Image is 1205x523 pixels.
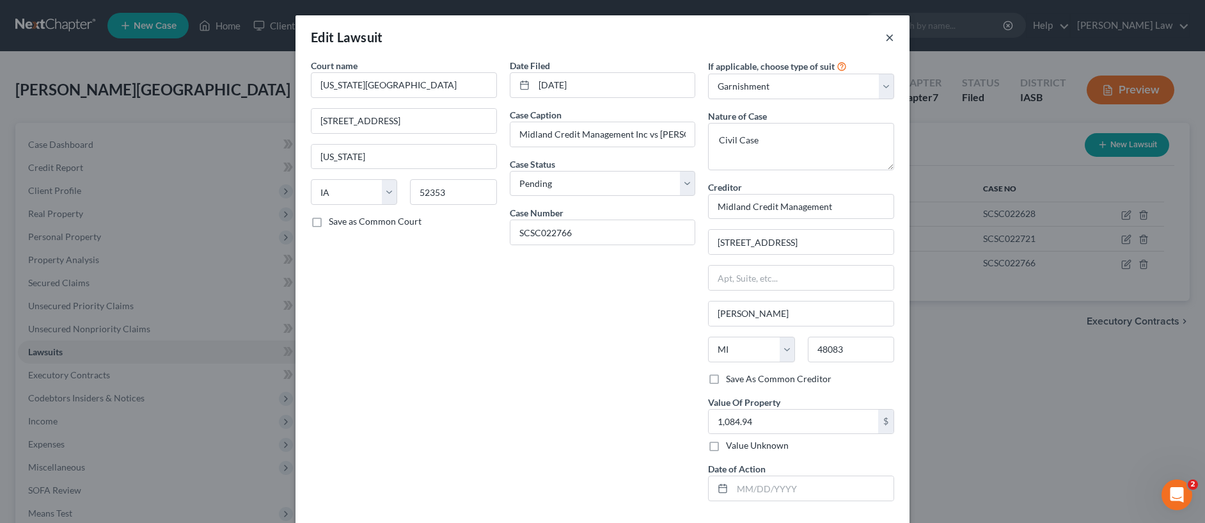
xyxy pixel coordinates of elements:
label: Date Filed [510,59,550,72]
span: Court name [311,60,358,71]
input: # [510,220,695,245]
label: Case Caption [510,108,562,122]
label: Case Number [510,206,563,220]
input: -- [510,122,695,147]
label: Nature of Case [708,109,767,123]
label: Save as Common Court [329,215,421,228]
iframe: Intercom live chat [1162,479,1192,510]
input: 0.00 [709,410,878,434]
input: Search creditor by name... [708,194,894,220]
label: Date of Action [708,462,766,476]
input: MM/DD/YYYY [534,73,695,97]
button: × [885,29,894,45]
input: Enter address... [709,230,894,254]
input: Enter zip... [410,179,496,205]
input: Search court by name... [311,72,497,98]
input: Enter city... [311,145,496,169]
input: Enter city... [709,302,894,326]
div: $ [878,410,894,434]
input: Enter zip... [808,337,894,362]
input: Apt, Suite, etc... [709,266,894,290]
label: Save As Common Creditor [726,373,831,385]
label: If applicable, choose type of suit [708,60,835,73]
span: Edit [311,29,335,45]
input: Enter address... [311,109,496,133]
input: MM/DD/YYYY [732,476,894,501]
label: Value Of Property [708,396,780,409]
span: Creditor [708,182,742,193]
span: Case Status [510,159,555,170]
span: Lawsuit [337,29,383,45]
label: Value Unknown [726,439,789,452]
span: 2 [1188,479,1198,490]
